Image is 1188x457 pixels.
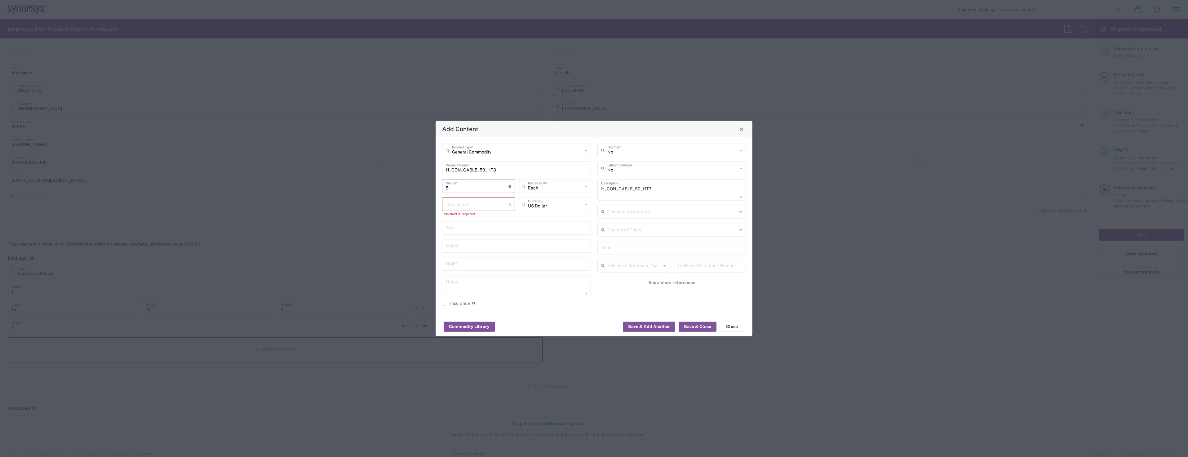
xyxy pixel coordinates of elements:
h4: Add Content [442,124,478,133]
button: Close [737,125,746,133]
button: Save & Add Another [623,322,675,331]
button: Commodity Library [444,322,495,331]
label: Insurance [442,301,470,306]
div: This field is required [442,211,515,217]
span: Show more references [648,280,695,286]
button: Save & Close [679,322,716,331]
button: Close [720,322,744,331]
